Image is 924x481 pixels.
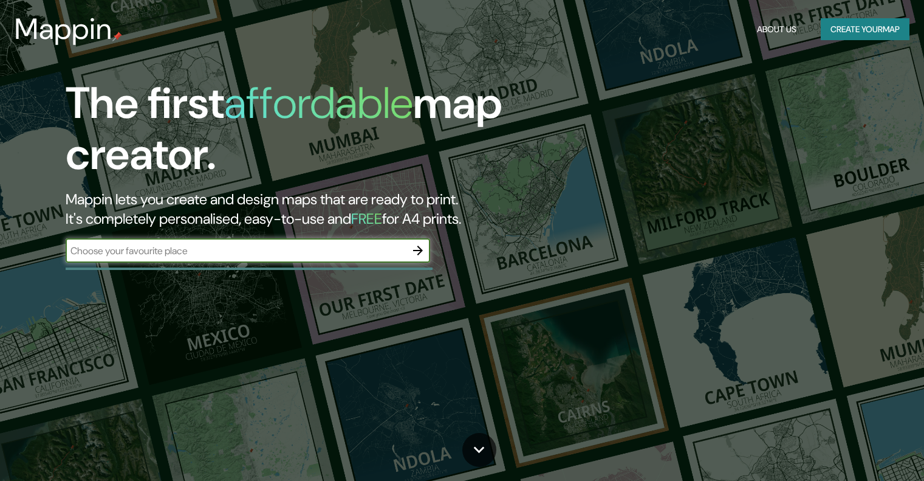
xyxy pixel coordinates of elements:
h1: The first map creator. [66,78,528,190]
button: Create yourmap [821,18,909,41]
h2: Mappin lets you create and design maps that are ready to print. It's completely personalised, eas... [66,190,528,229]
h3: Mappin [15,12,112,46]
h1: affordable [224,75,413,131]
input: Choose your favourite place [66,244,406,258]
button: About Us [752,18,801,41]
h5: FREE [351,209,382,228]
img: mappin-pin [112,32,122,41]
iframe: Help widget launcher [816,434,911,468]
